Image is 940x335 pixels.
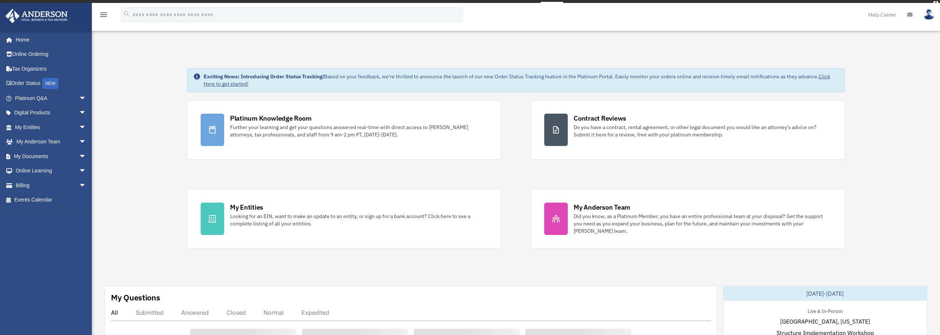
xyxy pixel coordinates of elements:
a: Contract Reviews Do you have a contract, rental agreement, or other legal document you would like... [531,100,845,160]
div: Do you have a contract, rental agreement, or other legal document you would like an attorney's ad... [574,124,831,138]
a: Click Here to get started! [204,73,830,87]
span: arrow_drop_down [79,120,94,135]
a: My Anderson Team Did you know, as a Platinum Member, you have an entire professional team at your... [531,189,845,249]
a: Order StatusNEW [5,76,97,91]
a: My Entitiesarrow_drop_down [5,120,97,135]
span: arrow_drop_down [79,178,94,193]
span: arrow_drop_down [79,135,94,150]
div: Closed [226,309,246,316]
a: Digital Productsarrow_drop_down [5,106,97,120]
a: Billingarrow_drop_down [5,178,97,193]
div: Submitted [136,309,164,316]
strong: Exciting News: Introducing Order Status Tracking! [204,73,324,80]
div: Based on your feedback, we're thrilled to announce the launch of our new Order Status Tracking fe... [204,73,839,88]
div: Platinum Knowledge Room [230,114,312,123]
span: arrow_drop_down [79,164,94,179]
a: Home [5,32,94,47]
div: My Questions [111,292,160,303]
a: My Documentsarrow_drop_down [5,149,97,164]
div: All [111,309,118,316]
div: Live & In-Person [802,307,848,314]
div: My Anderson Team [574,203,630,212]
a: Tax Organizers [5,61,97,76]
div: Further your learning and get your questions answered real-time with direct access to [PERSON_NAM... [230,124,488,138]
div: Looking for an EIN, want to make an update to an entity, or sign up for a bank account? Click her... [230,213,488,227]
i: menu [99,10,108,19]
a: Platinum Q&Aarrow_drop_down [5,91,97,106]
div: Contract Reviews [574,114,626,123]
div: My Entities [230,203,263,212]
a: My Entities Looking for an EIN, want to make an update to an entity, or sign up for a bank accoun... [187,189,501,249]
span: arrow_drop_down [79,106,94,121]
a: Online Ordering [5,47,97,62]
img: User Pic [923,9,934,20]
span: arrow_drop_down [79,91,94,106]
a: Platinum Knowledge Room Further your learning and get your questions answered real-time with dire... [187,100,501,160]
img: Anderson Advisors Platinum Portal [3,9,70,23]
div: Normal [263,309,284,316]
a: menu [99,13,108,19]
span: arrow_drop_down [79,149,94,164]
div: NEW [42,78,58,89]
a: Online Learningarrow_drop_down [5,164,97,178]
div: Expedited [301,309,329,316]
a: My Anderson Teamarrow_drop_down [5,135,97,149]
a: survey [541,2,563,11]
span: [GEOGRAPHIC_DATA], [US_STATE] [780,317,870,326]
div: Did you know, as a Platinum Member, you have an entire professional team at your disposal? Get th... [574,213,831,235]
a: Events Calendar [5,193,97,207]
div: [DATE]-[DATE] [724,286,927,301]
i: search [123,10,131,18]
div: Get a chance to win 6 months of Platinum for free just by filling out this [377,2,537,11]
div: Answered [181,309,209,316]
div: close [933,1,938,6]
